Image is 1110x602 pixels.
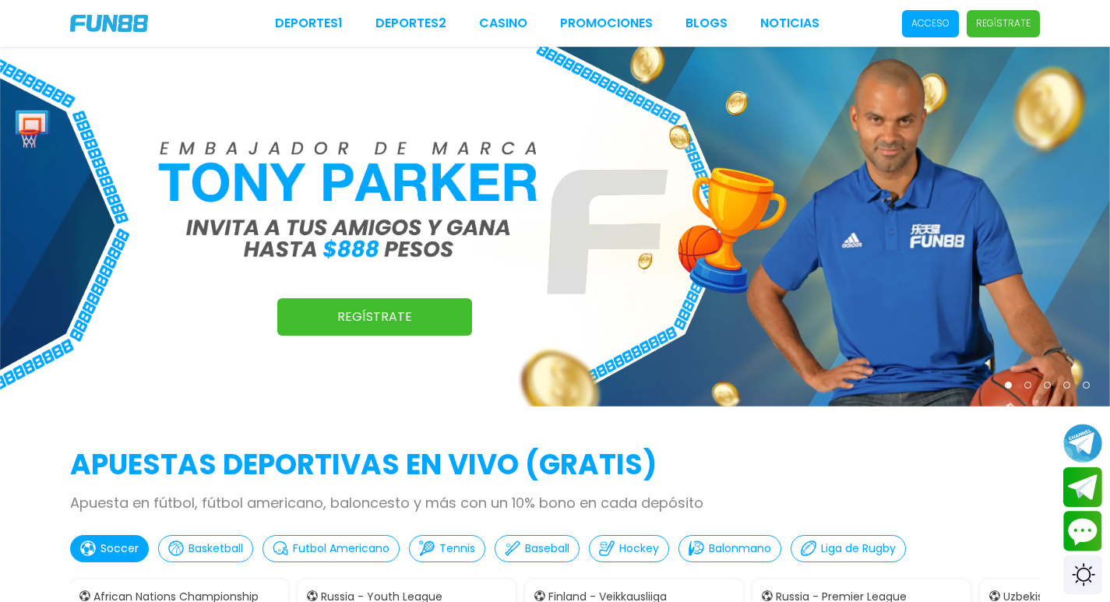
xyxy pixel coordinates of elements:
a: Promociones [560,14,653,33]
p: Acceso [911,16,950,30]
p: Balonmano [709,540,771,557]
p: Regístrate [976,16,1031,30]
button: Join telegram channel [1063,423,1102,463]
p: Hockey [619,540,659,557]
p: Apuesta en fútbol, fútbol americano, baloncesto y más con un 10% bono en cada depósito [70,492,1040,513]
a: Regístrate [277,298,472,336]
a: Deportes1 [275,14,343,33]
div: Switch theme [1063,555,1102,594]
p: Futbol Americano [293,540,389,557]
button: Join telegram [1063,467,1102,508]
p: Baseball [525,540,569,557]
p: Liga de Rugby [821,540,896,557]
button: Baseball [495,535,580,562]
button: Liga de Rugby [791,535,906,562]
button: Balonmano [678,535,781,562]
button: Basketball [158,535,253,562]
p: Basketball [189,540,243,557]
h2: APUESTAS DEPORTIVAS EN VIVO (gratis) [70,444,1040,486]
img: Company Logo [70,15,148,32]
button: Contact customer service [1063,511,1102,551]
button: Hockey [589,535,669,562]
button: Soccer [70,535,149,562]
a: BLOGS [685,14,728,33]
a: CASINO [479,14,527,33]
a: Deportes2 [375,14,446,33]
p: Soccer [100,540,139,557]
a: NOTICIAS [760,14,819,33]
button: Tennis [409,535,485,562]
p: Tennis [439,540,475,557]
button: Futbol Americano [263,535,400,562]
